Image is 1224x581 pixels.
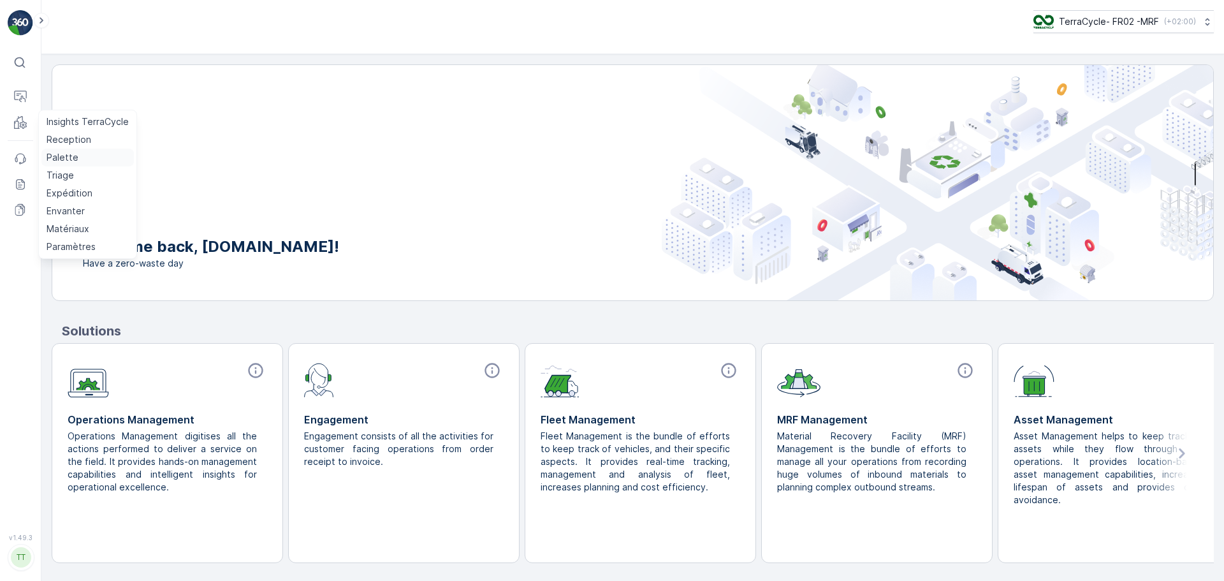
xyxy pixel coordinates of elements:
img: module-icon [68,362,109,398]
img: module-icon [304,362,334,397]
span: v 1.49.3 [8,534,33,541]
img: terracycle.png [1033,15,1054,29]
button: TT [8,544,33,571]
img: city illustration [662,65,1213,300]
div: TT [11,547,31,568]
p: MRF Management [777,412,977,427]
p: ( +02:00 ) [1164,17,1196,27]
p: Solutions [62,321,1214,341]
img: logo [8,10,33,36]
p: Asset Management [1014,412,1213,427]
span: Have a zero-waste day [83,257,339,270]
p: Fleet Management is the bundle of efforts to keep track of vehicles, and their specific aspects. ... [541,430,730,494]
p: Engagement consists of all the activities for customer facing operations from order receipt to in... [304,430,493,468]
p: Asset Management helps to keep track of assets while they flow through the operations. It provide... [1014,430,1203,506]
p: Welcome back, [DOMAIN_NAME]! [83,237,339,257]
p: Material Recovery Facility (MRF) Management is the bundle of efforts to manage all your operation... [777,430,966,494]
p: Operations Management [68,412,267,427]
p: Operations Management digitises all the actions performed to deliver a service on the field. It p... [68,430,257,494]
button: TerraCycle- FR02 -MRF(+02:00) [1033,10,1214,33]
img: module-icon [777,362,820,397]
p: TerraCycle- FR02 -MRF [1059,15,1159,28]
img: module-icon [1014,362,1054,397]
p: Engagement [304,412,504,427]
p: Fleet Management [541,412,740,427]
img: module-icon [541,362,579,397]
